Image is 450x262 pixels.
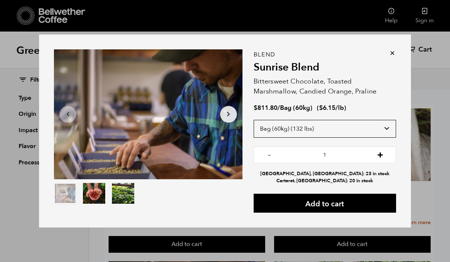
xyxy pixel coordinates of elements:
[376,150,385,158] button: +
[317,104,346,112] span: ( )
[335,104,344,112] span: /lb
[254,170,396,177] li: [GEOGRAPHIC_DATA], [GEOGRAPHIC_DATA]: 23 in stock
[254,76,396,96] p: Bittersweet Chocolate, Toasted Marshmallow, Candied Orange, Praline
[254,104,257,112] span: $
[254,61,396,74] h2: Sunrise Blend
[280,104,312,112] span: Bag (60kg)
[254,177,396,184] li: Carteret, [GEOGRAPHIC_DATA]: 20 in stock
[254,194,396,213] button: Add to cart
[319,104,323,112] span: $
[277,104,280,112] span: /
[254,104,277,112] bdi: 811.80
[319,104,335,112] bdi: 6.15
[265,150,274,158] button: -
